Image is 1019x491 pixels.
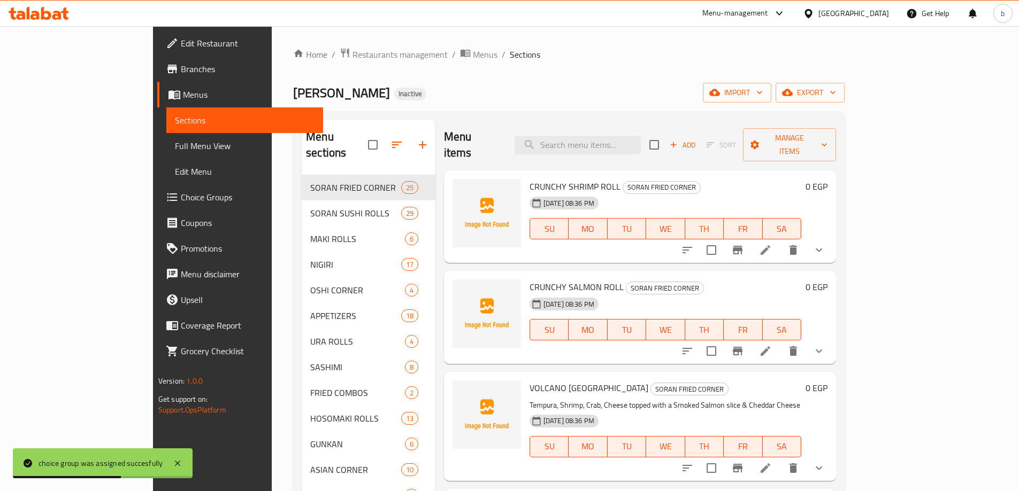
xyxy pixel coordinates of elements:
p: Tempura, Shrimp, Crab, Cheese topped with a Smoked Salmon slice & Cheddar Cheese [530,399,801,412]
span: SORAN FRIED CORNER [623,181,700,193]
span: Menu disclaimer [181,268,315,280]
button: export [776,83,845,103]
span: Version: [158,374,185,388]
span: Menus [473,48,497,61]
div: SORAN FRIED CORNER25 [302,175,435,200]
span: 2 [405,388,418,398]
img: VOLCANO PHILADELPHIA [453,380,521,449]
button: MO [569,436,607,457]
a: Edit menu item [759,345,772,357]
svg: Show Choices [813,462,825,474]
button: Manage items [743,128,836,161]
div: SORAN FRIED CORNER [623,181,701,194]
a: Sections [166,107,323,133]
span: Select to update [700,457,723,479]
span: SA [767,221,797,237]
button: TH [685,218,724,239]
span: Coverage Report [181,319,315,332]
span: 29 [402,208,418,219]
span: Upsell [181,293,315,306]
span: OSHI CORNER [310,284,405,297]
div: items [405,438,418,450]
button: TU [608,218,646,239]
div: items [401,207,418,220]
span: Manage items [752,131,828,158]
button: SU [530,319,569,340]
span: Branches [181,63,315,75]
div: SORAN SUSHI ROLLS [310,207,401,220]
span: TH [689,439,719,454]
span: import [711,86,763,99]
span: CRUNCHY SHRIMP ROLL [530,178,620,194]
span: Select to update [700,239,723,261]
span: Sections [510,48,540,61]
button: MO [569,319,607,340]
span: Get support on: [158,392,208,406]
button: Branch-specific-item [725,455,750,481]
span: 1.0.0 [186,374,203,388]
button: WE [646,319,685,340]
button: delete [780,237,806,263]
button: WE [646,436,685,457]
span: 6 [405,234,418,244]
button: WE [646,218,685,239]
div: items [405,232,418,245]
button: Add [665,137,700,153]
span: MO [573,221,603,237]
span: ASIAN CORNER [310,463,401,476]
span: FR [728,439,758,454]
button: SA [763,319,801,340]
div: SORAN SUSHI ROLLS29 [302,200,435,226]
input: search [515,136,641,154]
span: Edit Menu [175,165,315,178]
span: SA [767,439,797,454]
div: SORAN FRIED CORNER [626,282,704,294]
button: Branch-specific-item [725,338,750,364]
span: MO [573,439,603,454]
span: WE [650,221,680,237]
span: [PERSON_NAME] [293,81,390,105]
span: VOLCANO [GEOGRAPHIC_DATA] [530,380,648,396]
span: Add item [665,137,700,153]
button: FR [724,218,762,239]
nav: breadcrumb [293,48,845,61]
div: items [405,284,418,297]
div: items [401,181,418,194]
span: SORAN FRIED CORNER [310,181,401,194]
a: Upsell [157,287,323,313]
div: GUNKAN [310,438,405,450]
div: items [405,386,418,399]
button: FR [724,436,762,457]
span: Inactive [394,89,426,98]
span: 25 [402,183,418,193]
span: Select section [643,134,665,156]
button: Add section [410,132,435,158]
div: FRIED COMBOS [310,386,405,399]
a: Edit menu item [759,244,772,256]
button: TU [608,436,646,457]
button: sort-choices [675,338,700,364]
div: NIGIRI [310,258,401,271]
span: URA ROLLS [310,335,405,348]
span: CRUNCHY SALMON ROLL [530,279,624,295]
div: ASIAN CORNER10 [302,457,435,482]
button: SA [763,218,801,239]
span: 4 [405,285,418,295]
li: / [452,48,456,61]
a: Menu disclaimer [157,261,323,287]
div: APPETIZERS [310,309,401,322]
h6: 0 EGP [806,380,828,395]
button: FR [724,319,762,340]
div: items [401,463,418,476]
div: APPETIZERS18 [302,303,435,329]
a: Menus [460,48,497,61]
span: MO [573,322,603,338]
span: 18 [402,311,418,321]
button: sort-choices [675,237,700,263]
span: 10 [402,465,418,475]
span: b [1001,7,1005,19]
button: delete [780,338,806,364]
div: FRIED COMBOS2 [302,380,435,406]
